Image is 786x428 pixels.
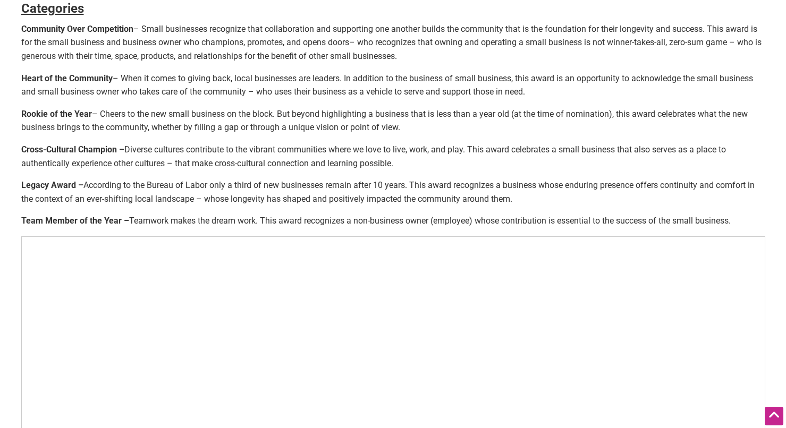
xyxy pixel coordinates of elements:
strong: Legacy Award – [21,180,83,190]
p: – When it comes to giving back, local businesses are leaders. In addition to the business of smal... [21,72,765,99]
strong: Team Member of the Year – [21,216,731,226]
strong: Cross-Cultural Champion – [21,144,124,155]
p: According to the Bureau of Labor only a third of new businesses remain after 10 years. This award... [21,178,765,206]
strong: Categories [21,1,84,16]
p: Diverse cultures contribute to the vibrant communities where we love to live, work, and play. Thi... [21,143,765,170]
div: Scroll Back to Top [765,407,783,425]
p: – Cheers to the new small business on the block. But beyond highlighting a business that is less ... [21,107,765,134]
p: – Small businesses recognize that collaboration and supporting one another builds the community t... [21,22,765,63]
span: Teamwork makes the dream work. This award recognizes a non-business owner (employee) whose contri... [129,216,731,226]
strong: Rookie of the Year [21,109,92,119]
strong: Heart of the Community [21,73,113,83]
strong: Community Over Competition [21,24,133,34]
